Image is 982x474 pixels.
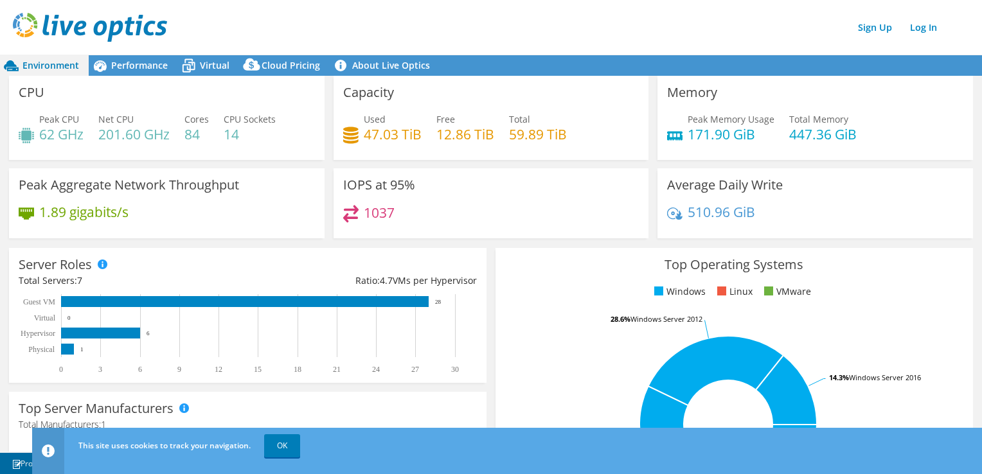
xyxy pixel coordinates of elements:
[177,365,181,374] text: 9
[509,113,530,125] span: Total
[688,205,755,219] h4: 510.96 GiB
[611,314,630,324] tspan: 28.6%
[19,274,247,288] div: Total Servers:
[224,127,276,141] h4: 14
[138,365,142,374] text: 6
[630,314,702,324] tspan: Windows Server 2012
[67,315,71,321] text: 0
[77,274,82,286] span: 7
[39,113,79,125] span: Peak CPU
[688,113,774,125] span: Peak Memory Usage
[184,113,209,125] span: Cores
[19,258,92,272] h3: Server Roles
[19,178,239,192] h3: Peak Aggregate Network Throughput
[333,365,341,374] text: 21
[22,59,79,71] span: Environment
[509,127,567,141] h4: 59.89 TiB
[39,205,129,219] h4: 1.89 gigabits/s
[19,401,174,416] h3: Top Server Manufacturers
[651,285,706,299] li: Windows
[904,18,943,37] a: Log In
[147,330,150,337] text: 6
[436,127,494,141] h4: 12.86 TiB
[343,178,415,192] h3: IOPS at 95%
[364,127,422,141] h4: 47.03 TiB
[80,346,84,353] text: 1
[688,127,774,141] h4: 171.90 GiB
[714,285,753,299] li: Linux
[78,440,251,451] span: This site uses cookies to track your navigation.
[330,55,440,76] a: About Live Optics
[435,299,442,305] text: 28
[667,85,717,100] h3: Memory
[19,85,44,100] h3: CPU
[13,13,167,42] img: live_optics_svg.svg
[184,127,209,141] h4: 84
[667,178,783,192] h3: Average Daily Write
[34,313,56,322] text: Virtual
[294,365,301,374] text: 18
[98,127,170,141] h4: 201.60 GHz
[21,329,55,338] text: Hypervisor
[451,365,459,374] text: 30
[215,365,222,374] text: 12
[111,59,168,71] span: Performance
[254,365,262,374] text: 15
[789,113,848,125] span: Total Memory
[39,127,84,141] h4: 62 GHz
[364,206,395,220] h4: 1037
[98,365,102,374] text: 3
[264,434,300,457] a: OK
[372,365,380,374] text: 24
[436,113,455,125] span: Free
[3,455,78,471] a: Project Notes
[364,113,386,125] span: Used
[247,274,476,288] div: Ratio: VMs per Hypervisor
[829,373,849,382] tspan: 14.3%
[852,18,898,37] a: Sign Up
[200,59,229,71] span: Virtual
[28,345,55,354] text: Physical
[59,365,63,374] text: 0
[505,258,963,272] h3: Top Operating Systems
[224,113,276,125] span: CPU Sockets
[98,113,134,125] span: Net CPU
[19,417,477,432] h4: Total Manufacturers:
[101,418,106,430] span: 1
[380,274,393,286] span: 4.7
[761,285,811,299] li: VMware
[849,373,921,382] tspan: Windows Server 2016
[411,365,419,374] text: 27
[789,127,857,141] h4: 447.36 GiB
[262,59,320,71] span: Cloud Pricing
[23,297,55,306] text: Guest VM
[343,85,394,100] h3: Capacity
